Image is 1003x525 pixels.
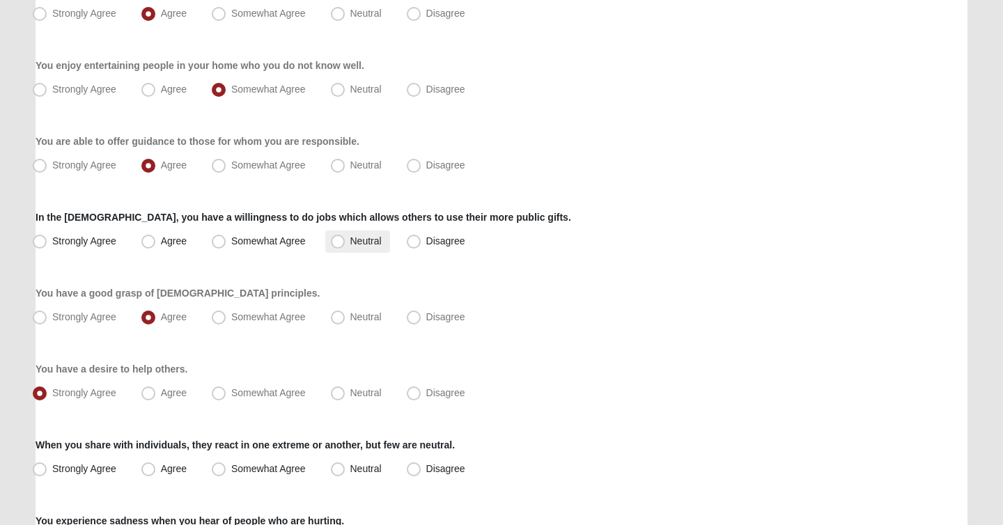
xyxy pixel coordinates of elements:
span: Neutral [350,84,382,95]
label: You have a desire to help others. [36,362,187,376]
label: You are able to offer guidance to those for whom you are responsible. [36,134,359,148]
span: Strongly Agree [52,84,116,95]
span: Agree [161,235,187,246]
span: Agree [161,387,187,398]
span: Strongly Agree [52,387,116,398]
span: Disagree [426,159,465,171]
label: In the [DEMOGRAPHIC_DATA], you have a willingness to do jobs which allows others to use their mor... [36,210,571,224]
span: Agree [161,84,187,95]
span: Neutral [350,311,382,322]
label: You enjoy entertaining people in your home who you do not know well. [36,58,364,72]
span: Disagree [426,463,465,474]
span: Neutral [350,235,382,246]
span: Neutral [350,387,382,398]
span: Somewhat Agree [231,463,306,474]
span: Somewhat Agree [231,8,306,19]
span: Disagree [426,84,465,95]
span: Somewhat Agree [231,235,306,246]
label: You have a good grasp of [DEMOGRAPHIC_DATA] principles. [36,286,320,300]
span: Disagree [426,8,465,19]
span: Neutral [350,463,382,474]
span: Somewhat Agree [231,387,306,398]
span: Disagree [426,235,465,246]
span: Disagree [426,311,465,322]
span: Neutral [350,159,382,171]
span: Somewhat Agree [231,311,306,322]
span: Disagree [426,387,465,398]
span: Strongly Agree [52,8,116,19]
span: Agree [161,311,187,322]
span: Agree [161,159,187,171]
span: Agree [161,463,187,474]
span: Somewhat Agree [231,159,306,171]
span: Strongly Agree [52,463,116,474]
span: Strongly Agree [52,311,116,322]
span: Strongly Agree [52,159,116,171]
span: Somewhat Agree [231,84,306,95]
label: When you share with individuals, they react in one extreme or another, but few are neutral. [36,438,455,452]
span: Strongly Agree [52,235,116,246]
span: Agree [161,8,187,19]
span: Neutral [350,8,382,19]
